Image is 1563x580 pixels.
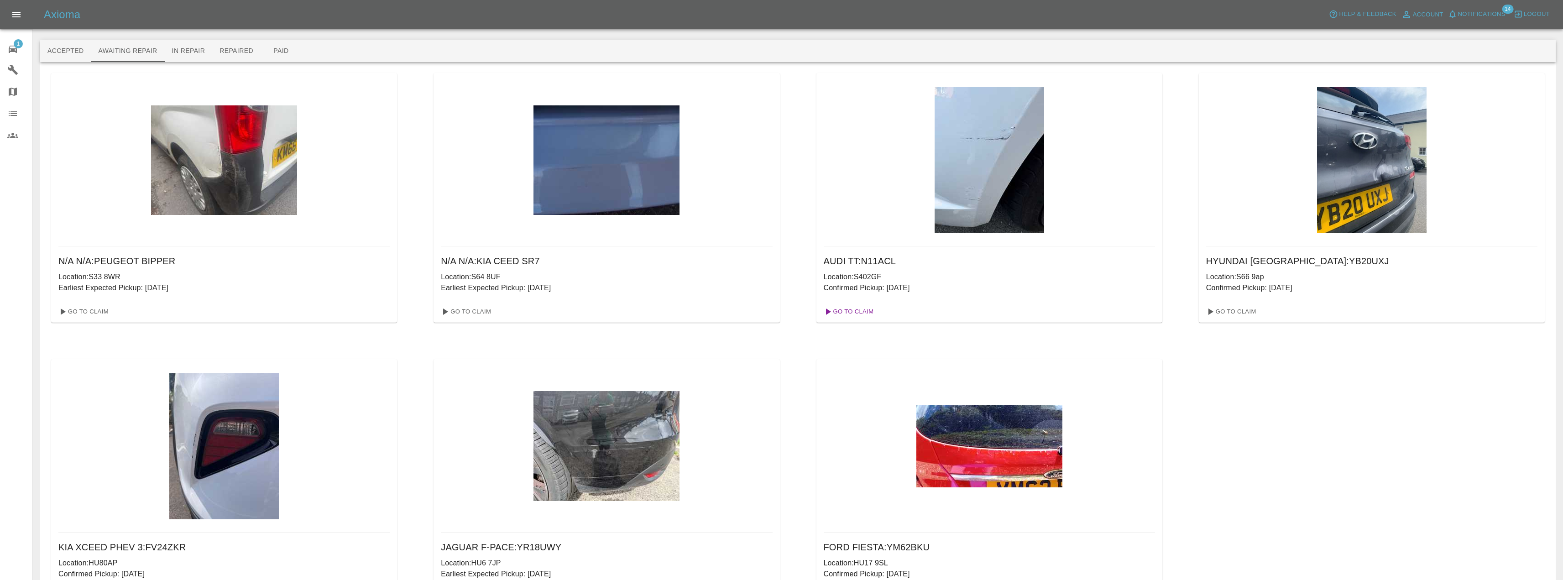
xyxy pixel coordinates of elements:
[1446,7,1508,21] button: Notifications
[1502,5,1513,14] span: 14
[165,40,213,62] button: In Repair
[441,272,772,282] p: Location: S64 8UF
[824,272,1155,282] p: Location: S402GF
[824,569,1155,580] p: Confirmed Pickup: [DATE]
[824,282,1155,293] p: Confirmed Pickup: [DATE]
[5,4,27,26] button: Open drawer
[58,272,390,282] p: Location: S33 8WR
[212,40,261,62] button: Repaired
[441,254,772,268] h6: N/A N/A : KIA CEED SR7
[44,7,80,22] h5: Axioma
[441,540,772,554] h6: JAGUAR F-PACE : YR18UWY
[1339,9,1396,20] span: Help & Feedback
[820,304,876,319] a: Go To Claim
[1206,254,1537,268] h6: HYUNDAI [GEOGRAPHIC_DATA] : YB20UXJ
[1511,7,1552,21] button: Logout
[261,40,302,62] button: Paid
[58,569,390,580] p: Confirmed Pickup: [DATE]
[14,39,23,48] span: 1
[441,282,772,293] p: Earliest Expected Pickup: [DATE]
[91,40,164,62] button: Awaiting Repair
[1206,282,1537,293] p: Confirmed Pickup: [DATE]
[1458,9,1505,20] span: Notifications
[824,540,1155,554] h6: FORD FIESTA : YM62BKU
[40,40,91,62] button: Accepted
[441,558,772,569] p: Location: HU6 7JP
[58,558,390,569] p: Location: HU80AP
[58,254,390,268] h6: N/A N/A : PEUGEOT BIPPER
[1524,9,1550,20] span: Logout
[437,304,493,319] a: Go To Claim
[441,569,772,580] p: Earliest Expected Pickup: [DATE]
[824,558,1155,569] p: Location: HU17 9SL
[1399,7,1446,22] a: Account
[1413,10,1443,20] span: Account
[58,282,390,293] p: Earliest Expected Pickup: [DATE]
[58,540,390,554] h6: KIA XCEED PHEV 3 : FV24ZKR
[55,304,111,319] a: Go To Claim
[1206,272,1537,282] p: Location: S66 9ap
[1202,304,1259,319] a: Go To Claim
[1327,7,1398,21] button: Help & Feedback
[824,254,1155,268] h6: AUDI TT : N11ACL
